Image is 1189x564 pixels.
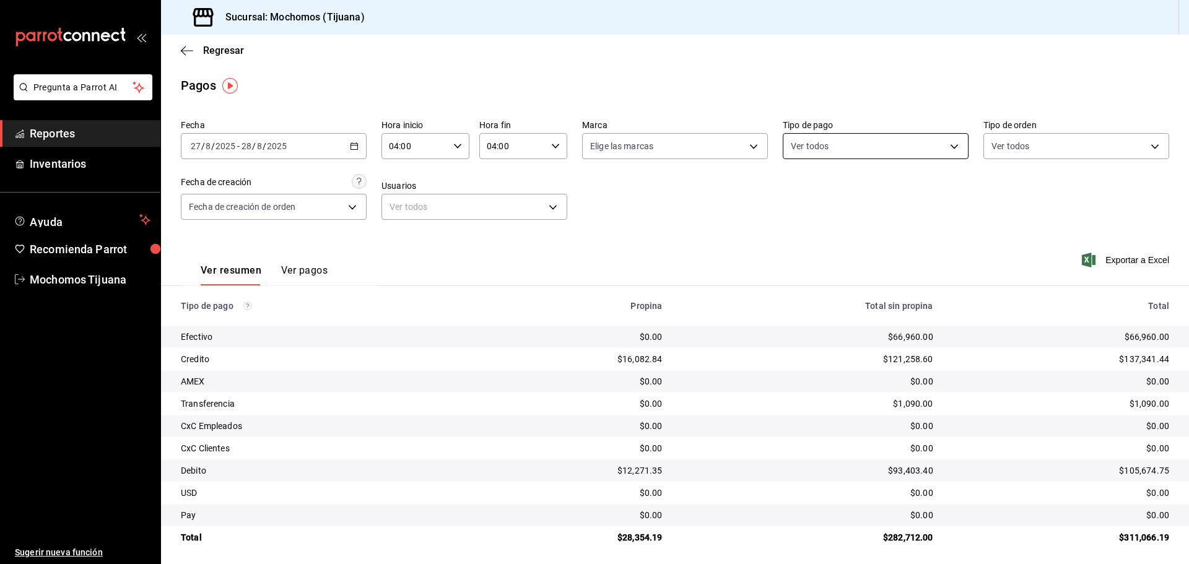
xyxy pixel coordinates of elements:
[263,141,266,151] span: /
[9,90,152,103] a: Pregunta a Parrot AI
[991,140,1029,152] span: Ver todos
[189,201,295,213] span: Fecha de creación de orden
[953,531,1169,544] div: $311,066.19
[211,141,215,151] span: /
[181,442,463,454] div: CxC Clientes
[215,141,236,151] input: ----
[281,264,328,285] button: Ver pagos
[201,264,261,285] button: Ver resumen
[181,331,463,343] div: Efectivo
[682,442,933,454] div: $0.00
[30,271,150,288] span: Mochomos Tijuana
[136,32,146,42] button: open_drawer_menu
[482,375,663,388] div: $0.00
[30,241,150,258] span: Recomienda Parrot
[181,397,463,410] div: Transferencia
[15,546,150,559] span: Sugerir nueva función
[682,509,933,521] div: $0.00
[590,140,653,152] span: Elige las marcas
[181,121,367,129] label: Fecha
[682,397,933,410] div: $1,090.00
[682,487,933,499] div: $0.00
[216,10,365,25] h3: Sucursal: Mochomos (Tijuana)
[181,464,463,477] div: Debito
[381,121,469,129] label: Hora inicio
[953,442,1169,454] div: $0.00
[33,81,133,94] span: Pregunta a Parrot AI
[682,353,933,365] div: $121,258.60
[201,264,328,285] div: navigation tabs
[1084,253,1169,267] button: Exportar a Excel
[682,331,933,343] div: $66,960.00
[482,487,663,499] div: $0.00
[482,531,663,544] div: $28,354.19
[482,331,663,343] div: $0.00
[266,141,287,151] input: ----
[190,141,201,151] input: --
[381,181,567,190] label: Usuarios
[252,141,256,151] span: /
[953,420,1169,432] div: $0.00
[181,420,463,432] div: CxC Empleados
[482,397,663,410] div: $0.00
[205,141,211,151] input: --
[682,301,933,311] div: Total sin propina
[682,420,933,432] div: $0.00
[682,531,933,544] div: $282,712.00
[237,141,240,151] span: -
[953,301,1169,311] div: Total
[201,141,205,151] span: /
[30,212,134,227] span: Ayuda
[181,353,463,365] div: Credito
[482,301,663,311] div: Propina
[14,74,152,100] button: Pregunta a Parrot AI
[181,176,251,189] div: Fecha de creación
[482,464,663,477] div: $12,271.35
[953,487,1169,499] div: $0.00
[243,302,252,310] svg: Los pagos realizados con Pay y otras terminales son montos brutos.
[241,141,252,151] input: --
[953,375,1169,388] div: $0.00
[222,78,238,93] img: Tooltip marker
[482,420,663,432] div: $0.00
[682,464,933,477] div: $93,403.40
[181,375,463,388] div: AMEX
[479,121,567,129] label: Hora fin
[181,487,463,499] div: USD
[482,509,663,521] div: $0.00
[30,125,150,142] span: Reportes
[181,509,463,521] div: Pay
[181,45,244,56] button: Regresar
[783,121,969,129] label: Tipo de pago
[953,331,1169,343] div: $66,960.00
[953,397,1169,410] div: $1,090.00
[381,194,567,220] div: Ver todos
[181,531,463,544] div: Total
[482,442,663,454] div: $0.00
[203,45,244,56] span: Regresar
[181,301,463,311] div: Tipo de pago
[482,353,663,365] div: $16,082.84
[953,509,1169,521] div: $0.00
[256,141,263,151] input: --
[181,76,216,95] div: Pagos
[582,121,768,129] label: Marca
[682,375,933,388] div: $0.00
[953,353,1169,365] div: $137,341.44
[30,155,150,172] span: Inventarios
[983,121,1169,129] label: Tipo de orden
[791,140,829,152] span: Ver todos
[953,464,1169,477] div: $105,674.75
